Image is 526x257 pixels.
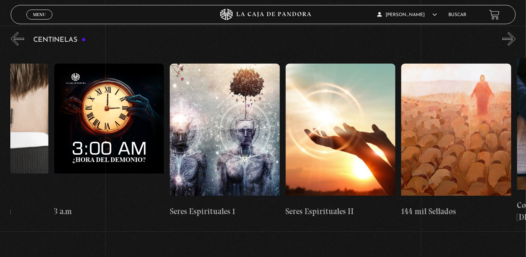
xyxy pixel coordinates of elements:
a: 3 a.m [54,51,164,229]
button: Next [502,32,516,46]
h4: 3 a.m [54,205,164,218]
h4: Seres Espirituales II [286,205,396,218]
span: Menu [33,12,46,17]
a: 144 mil Sellados [401,51,511,229]
span: [PERSON_NAME] [378,13,437,17]
a: Buscar [448,13,466,17]
h4: Seres Espirituales 1 [170,205,280,218]
a: Seres Espirituales II [286,51,396,229]
a: View your shopping cart [489,10,500,20]
h3: Centinelas [34,36,86,44]
a: Seres Espirituales 1 [170,51,280,229]
span: Cerrar [30,19,48,24]
button: Previous [11,32,24,46]
h4: 144 mil Sellados [401,205,511,218]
